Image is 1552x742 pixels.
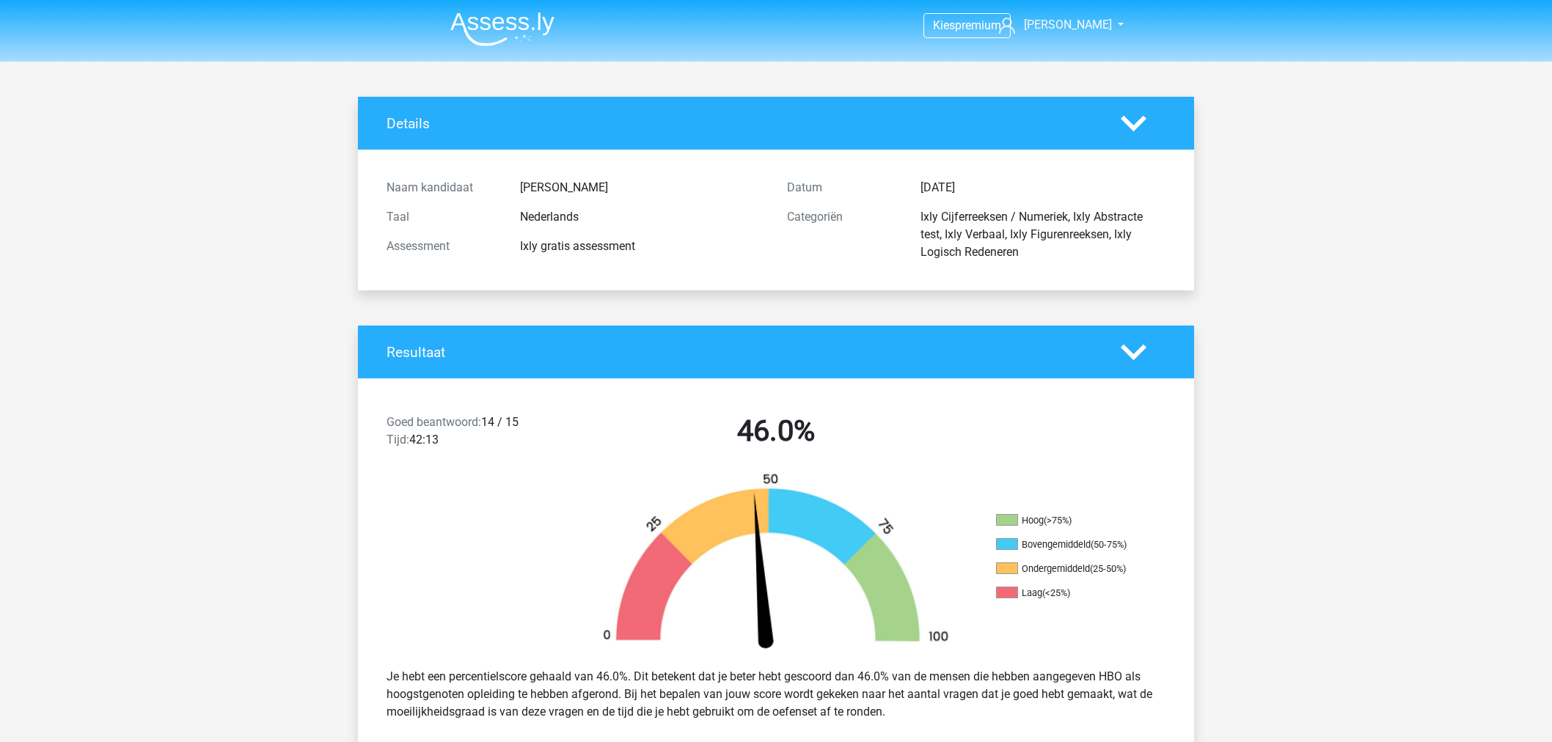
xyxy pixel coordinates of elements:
li: Ondergemiddeld [996,562,1143,576]
li: Laag [996,587,1143,600]
span: premium [955,18,1001,32]
div: [DATE] [909,179,1176,196]
div: [PERSON_NAME] [509,179,776,196]
div: Nederlands [509,208,776,226]
div: (25-50%) [1090,563,1126,574]
div: Ixly Cijferreeksen / Numeriek, Ixly Abstracte test, Ixly Verbaal, Ixly Figurenreeksen, Ixly Logis... [909,208,1176,261]
div: 14 / 15 42:13 [376,414,576,455]
li: Bovengemiddeld [996,538,1143,551]
img: Assessly [450,12,554,46]
div: Je hebt een percentielscore gehaald van 46.0%. Dit betekent dat je beter hebt gescoord dan 46.0% ... [376,662,1176,727]
h4: Resultaat [387,344,1099,361]
a: [PERSON_NAME] [993,16,1113,34]
div: (>75%) [1044,515,1072,526]
div: (<25%) [1042,587,1070,598]
h2: 46.0% [587,414,965,449]
span: Tijd: [387,433,409,447]
h4: Details [387,115,1099,132]
div: Ixly gratis assessment [509,238,776,255]
div: Taal [376,208,509,226]
img: 46.179c4191778b.png [578,472,974,656]
span: [PERSON_NAME] [1024,18,1112,32]
div: (50-75%) [1091,539,1127,550]
li: Hoog [996,514,1143,527]
div: Naam kandidaat [376,179,509,196]
a: Kiespremium [924,15,1010,35]
div: Datum [776,179,909,196]
div: Categoriën [776,208,909,261]
div: Assessment [376,238,509,255]
span: Goed beantwoord: [387,415,481,429]
span: Kies [933,18,955,32]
